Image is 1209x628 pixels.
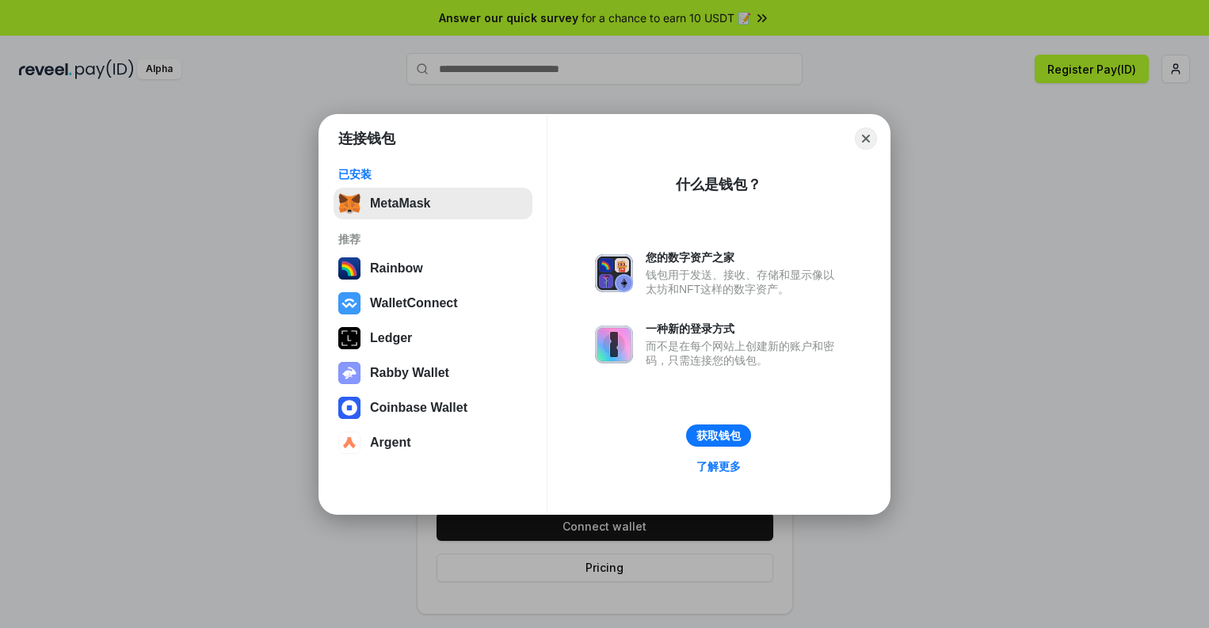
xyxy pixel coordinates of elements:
button: Rainbow [334,253,532,284]
img: svg+xml,%3Csvg%20xmlns%3D%22http%3A%2F%2Fwww.w3.org%2F2000%2Fsvg%22%20fill%3D%22none%22%20viewBox... [595,254,633,292]
div: Rabby Wallet [370,366,449,380]
button: 获取钱包 [686,424,751,447]
div: WalletConnect [370,296,458,310]
img: svg+xml,%3Csvg%20width%3D%2228%22%20height%3D%2228%22%20viewBox%3D%220%200%2028%2028%22%20fill%3D... [338,292,360,314]
button: WalletConnect [334,287,532,319]
div: 获取钱包 [696,428,741,443]
h1: 连接钱包 [338,129,395,148]
div: Rainbow [370,261,423,276]
button: Coinbase Wallet [334,392,532,424]
div: 您的数字资产之家 [646,250,842,265]
img: svg+xml,%3Csvg%20xmlns%3D%22http%3A%2F%2Fwww.w3.org%2F2000%2Fsvg%22%20width%3D%2228%22%20height%3... [338,327,360,349]
img: svg+xml,%3Csvg%20fill%3D%22none%22%20height%3D%2233%22%20viewBox%3D%220%200%2035%2033%22%20width%... [338,192,360,215]
div: Argent [370,436,411,450]
div: 一种新的登录方式 [646,322,842,336]
img: svg+xml,%3Csvg%20width%3D%2228%22%20height%3D%2228%22%20viewBox%3D%220%200%2028%2028%22%20fill%3D... [338,432,360,454]
div: MetaMask [370,196,430,211]
div: 而不是在每个网站上创建新的账户和密码，只需连接您的钱包。 [646,339,842,367]
div: Ledger [370,331,412,345]
button: Close [855,128,877,150]
img: svg+xml,%3Csvg%20width%3D%22120%22%20height%3D%22120%22%20viewBox%3D%220%200%20120%20120%22%20fil... [338,257,360,280]
button: MetaMask [334,188,532,219]
button: Argent [334,427,532,459]
div: 钱包用于发送、接收、存储和显示像以太坊和NFT这样的数字资产。 [646,268,842,296]
img: svg+xml,%3Csvg%20xmlns%3D%22http%3A%2F%2Fwww.w3.org%2F2000%2Fsvg%22%20fill%3D%22none%22%20viewBox... [338,362,360,384]
img: svg+xml,%3Csvg%20xmlns%3D%22http%3A%2F%2Fwww.w3.org%2F2000%2Fsvg%22%20fill%3D%22none%22%20viewBox... [595,325,633,363]
div: 已安装 [338,167,528,181]
img: svg+xml,%3Csvg%20width%3D%2228%22%20height%3D%2228%22%20viewBox%3D%220%200%2028%2028%22%20fill%3D... [338,397,360,419]
div: 推荐 [338,232,528,246]
div: Coinbase Wallet [370,401,467,415]
button: Ledger [334,322,532,354]
div: 了解更多 [696,459,741,474]
button: Rabby Wallet [334,357,532,389]
div: 什么是钱包？ [676,175,761,194]
a: 了解更多 [687,456,750,477]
